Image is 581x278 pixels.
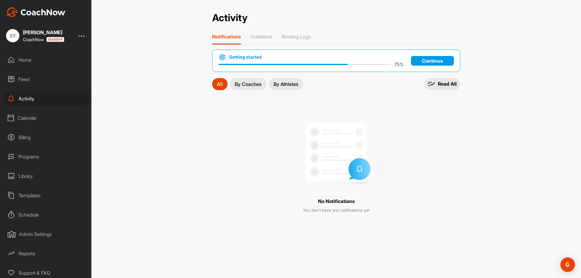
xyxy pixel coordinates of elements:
[560,257,575,272] div: Open Intercom Messenger
[212,78,228,90] button: All
[6,7,65,17] img: CoachNow
[3,207,89,222] div: Schedule
[438,81,457,87] p: Read All
[23,37,64,42] div: CoachNow
[3,110,89,126] div: Calendar
[3,188,89,203] div: Templates
[411,56,454,66] a: Continue
[3,168,89,184] div: Library
[3,130,89,145] div: Billing
[46,37,64,42] img: CoachNow acadmey
[298,115,374,191] img: no invites
[303,207,369,213] p: You don’t have any notifications yet
[394,61,404,68] p: 75 %
[218,54,226,61] img: bullseye
[212,12,248,24] h2: Activity
[318,198,355,204] p: No Notifications
[269,78,303,90] button: By Athletes
[282,34,311,40] p: Booking Logs
[230,78,266,90] button: By Coaches
[3,52,89,67] div: Home
[251,34,272,40] p: Invitations
[3,227,89,242] div: Admin Settings
[229,54,262,61] h1: Getting started
[23,30,64,35] div: [PERSON_NAME]
[3,149,89,164] div: Programs
[6,29,19,42] div: SY
[217,82,223,87] p: All
[3,91,89,106] div: Activity
[3,246,89,261] div: Reports
[274,82,298,87] p: By Athletes
[212,34,241,40] p: Notifications
[3,72,89,87] div: Feed
[235,82,261,87] p: By Coaches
